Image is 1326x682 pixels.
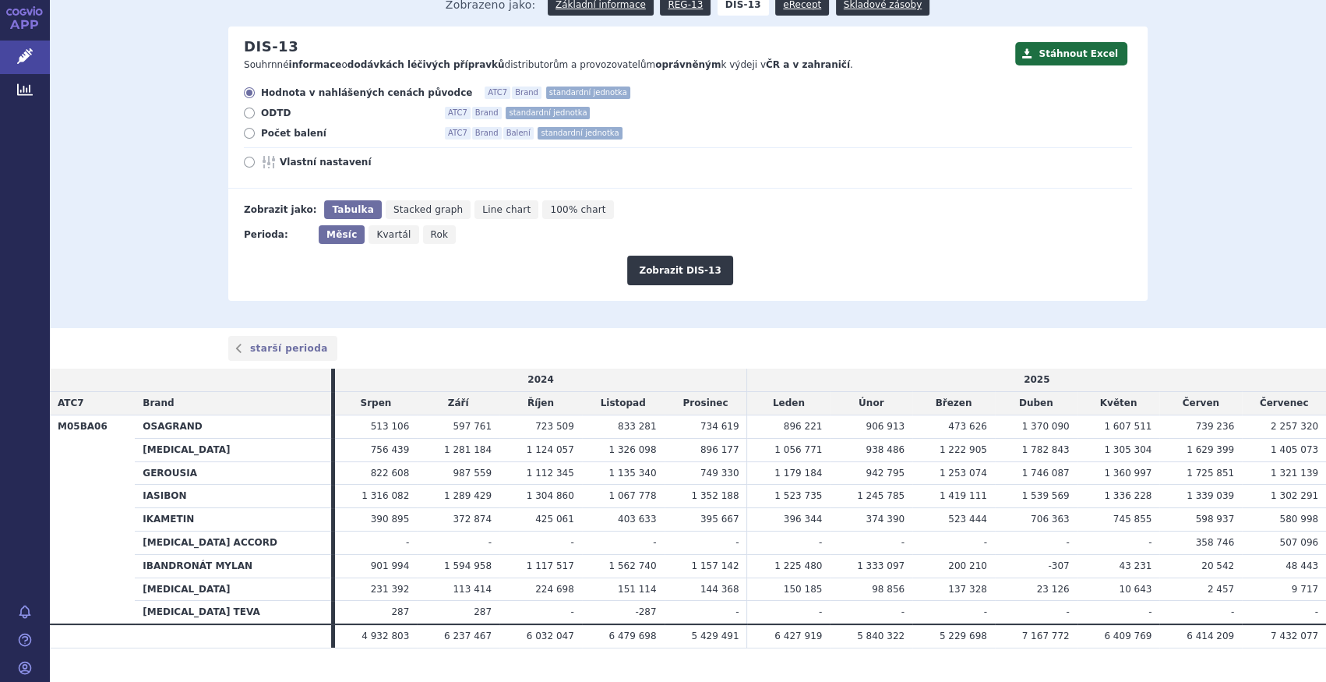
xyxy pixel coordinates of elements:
[784,514,823,525] span: 396 344
[948,421,987,432] span: 473 626
[1315,606,1318,617] span: -
[444,631,492,641] span: 6 237 467
[570,537,573,548] span: -
[1201,560,1234,571] span: 20 542
[819,537,822,548] span: -
[1242,392,1326,415] td: Červenec
[244,225,311,244] div: Perioda:
[747,392,830,415] td: Leden
[135,554,330,578] th: IBANDRONÁT MYLAN
[527,468,574,479] span: 1 112 345
[1119,560,1151,571] span: 43 231
[940,631,987,641] span: 5 229 698
[1285,560,1318,571] span: 48 443
[135,601,330,624] th: [MEDICAL_DATA] TEVA
[371,514,410,525] span: 390 895
[1195,514,1234,525] span: 598 937
[444,444,492,455] span: 1 281 184
[1037,584,1070,595] span: 23 126
[1271,468,1318,479] span: 1 321 139
[527,444,574,455] span: 1 124 057
[1187,631,1234,641] span: 6 414 209
[766,59,850,70] strong: ČR a v zahraničí
[488,537,492,548] span: -
[1195,421,1234,432] span: 739 236
[830,392,912,415] td: Únor
[453,468,492,479] span: 987 559
[1208,584,1234,595] span: 2 457
[1271,490,1318,501] span: 1 302 291
[691,560,739,571] span: 1 157 142
[445,127,471,140] span: ATC7
[135,415,330,438] th: OSAGRAND
[135,438,330,461] th: [MEDICAL_DATA]
[472,127,502,140] span: Brand
[582,392,665,415] td: Listopad
[393,204,463,215] span: Stacked graph
[1271,444,1318,455] span: 1 405 073
[747,369,1326,391] td: 2025
[482,204,531,215] span: Line chart
[1195,537,1234,548] span: 358 746
[474,606,492,617] span: 287
[1271,631,1318,641] span: 7 432 077
[371,584,410,595] span: 231 392
[774,468,822,479] span: 1 179 184
[406,537,409,548] span: -
[50,415,135,624] th: M05BA06
[1104,631,1151,641] span: 6 409 769
[135,578,330,601] th: [MEDICAL_DATA]
[371,444,410,455] span: 756 439
[995,392,1077,415] td: Duben
[376,229,411,240] span: Kvartál
[940,490,987,501] span: 1 419 111
[371,421,410,432] span: 513 106
[1104,421,1151,432] span: 1 607 511
[261,87,472,99] span: Hodnota v nahlášených cenách původce
[1048,560,1069,571] span: -307
[361,490,409,501] span: 1 316 082
[784,584,823,595] span: 150 185
[431,229,449,240] span: Rok
[391,606,409,617] span: 287
[135,485,330,508] th: IASIBON
[1187,468,1234,479] span: 1 725 851
[535,421,574,432] span: 723 509
[700,584,739,595] span: 144 368
[1077,392,1160,415] td: Květen
[512,87,541,99] span: Brand
[857,631,905,641] span: 5 840 322
[700,514,739,525] span: 395 667
[499,392,582,415] td: Říjen
[1187,490,1234,501] span: 1 339 039
[857,560,905,571] span: 1 333 097
[1022,490,1070,501] span: 1 539 569
[774,631,822,641] span: 6 427 919
[1279,537,1318,548] span: 507 096
[691,631,739,641] span: 5 429 491
[244,38,298,55] h2: DIS-13
[58,398,84,408] span: ATC7
[1104,468,1151,479] span: 1 360 997
[453,421,492,432] span: 597 761
[503,127,534,140] span: Balení
[417,392,499,415] td: Září
[1231,606,1234,617] span: -
[1015,42,1127,65] button: Stáhnout Excel
[1066,537,1069,548] span: -
[332,204,373,215] span: Tabulka
[774,560,822,571] span: 1 225 480
[535,514,574,525] span: 425 061
[700,421,739,432] span: 734 619
[984,606,987,617] span: -
[940,468,987,479] span: 1 253 074
[453,514,492,525] span: 372 874
[347,59,505,70] strong: dodávkách léčivých přípravků
[866,421,905,432] span: 906 913
[700,468,739,479] span: 749 330
[538,127,622,140] span: standardní jednotka
[261,127,432,140] span: Počet balení
[735,606,739,617] span: -
[784,421,823,432] span: 896 221
[472,107,502,119] span: Brand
